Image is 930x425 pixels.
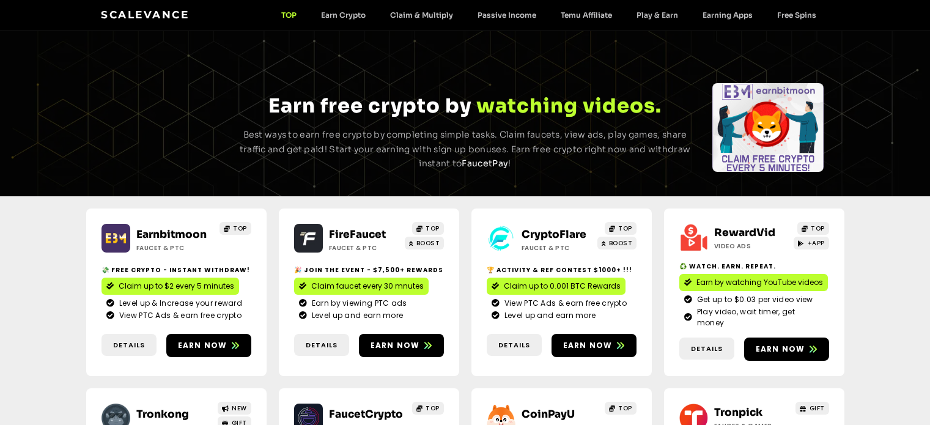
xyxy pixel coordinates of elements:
[694,294,813,305] span: Get up to $0.03 per video view
[119,281,234,292] span: Claim up to $2 every 5 minutes
[501,310,596,321] span: Level up and earn more
[765,10,829,20] a: Free Spins
[101,334,157,357] a: Details
[498,340,530,350] span: Details
[808,238,825,248] span: +APP
[269,10,829,20] nav: Menu
[232,404,247,413] span: NEW
[618,224,632,233] span: TOP
[426,224,440,233] span: TOP
[166,334,251,357] a: Earn now
[462,158,508,169] a: FaucetPay
[412,402,444,415] a: TOP
[504,281,621,292] span: Claim up to 0.001 BTC Rewards
[712,83,824,172] div: Slides
[309,310,404,321] span: Level up and earn more
[563,340,613,351] span: Earn now
[269,10,309,20] a: TOP
[691,344,723,354] span: Details
[605,402,637,415] a: TOP
[811,224,825,233] span: TOP
[378,10,465,20] a: Claim & Multiply
[371,340,420,351] span: Earn now
[714,242,791,251] h2: Video ads
[694,306,824,328] span: Play video, wait timer, get money
[487,278,626,295] a: Claim up to 0.001 BTC Rewards
[696,277,823,288] span: Earn by watching YouTube videos
[238,128,693,171] p: Best ways to earn free crypto by completing simple tasks. Claim faucets, view ads, play games, sh...
[465,10,548,20] a: Passive Income
[106,83,217,172] div: Slides
[679,338,734,360] a: Details
[116,310,242,321] span: View PTC Ads & earn free crypto
[233,224,247,233] span: TOP
[116,298,242,309] span: Level up & Increase your reward
[548,10,624,20] a: Temu Affiliate
[309,298,407,309] span: Earn by viewing PTC ads
[690,10,765,20] a: Earning Apps
[744,338,829,361] a: Earn now
[268,94,471,118] span: Earn free crypto by
[136,243,213,253] h2: Faucet & PTC
[426,404,440,413] span: TOP
[294,278,429,295] a: Claim faucet every 30 mnutes
[416,238,440,248] span: BOOST
[552,334,637,357] a: Earn now
[405,237,444,249] a: BOOST
[329,228,386,241] a: FireFaucet
[220,222,251,235] a: TOP
[810,404,825,413] span: GIFT
[359,334,444,357] a: Earn now
[714,226,775,239] a: RewardVid
[501,298,627,309] span: View PTC Ads & earn free crypto
[306,340,338,350] span: Details
[522,243,598,253] h2: Faucet & PTC
[756,344,805,355] span: Earn now
[113,340,145,350] span: Details
[309,10,378,20] a: Earn Crypto
[294,265,444,275] h2: 🎉 Join the event - $7,500+ Rewards
[136,408,189,421] a: Tronkong
[714,406,762,419] a: Tronpick
[311,281,424,292] span: Claim faucet every 30 mnutes
[329,408,403,421] a: FaucetCrypto
[487,334,542,357] a: Details
[679,274,828,291] a: Earn by watching YouTube videos
[795,402,829,415] a: GIFT
[178,340,227,351] span: Earn now
[794,237,829,249] a: +APP
[487,265,637,275] h2: 🏆 Activity & ref contest $1000+ !!!
[101,9,189,21] a: Scalevance
[609,238,633,248] span: BOOST
[797,222,829,235] a: TOP
[522,228,586,241] a: CryptoFlare
[294,334,349,357] a: Details
[329,243,405,253] h2: Faucet & PTC
[218,402,251,415] a: NEW
[101,278,239,295] a: Claim up to $2 every 5 minutes
[136,228,207,241] a: Earnbitmoon
[624,10,690,20] a: Play & Earn
[597,237,637,249] a: BOOST
[101,265,251,275] h2: 💸 Free crypto - Instant withdraw!
[522,408,575,421] a: CoinPayU
[605,222,637,235] a: TOP
[679,262,829,271] h2: ♻️ Watch. Earn. Repeat.
[412,222,444,235] a: TOP
[618,404,632,413] span: TOP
